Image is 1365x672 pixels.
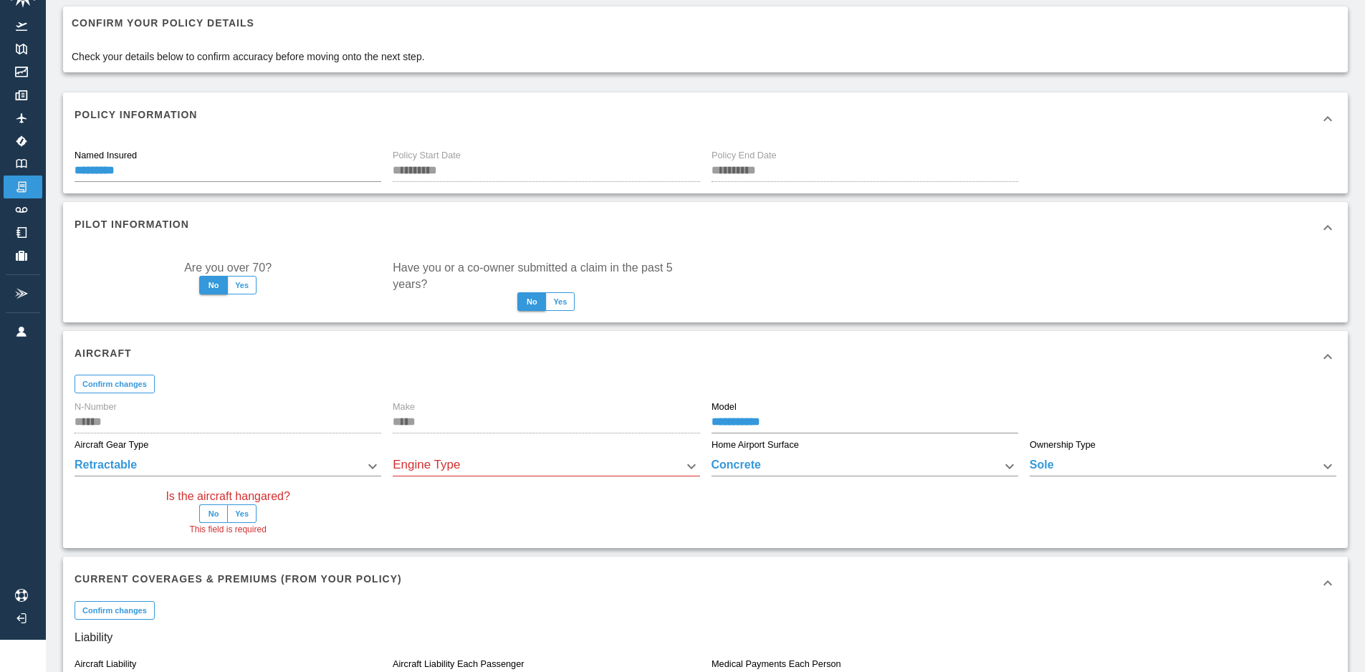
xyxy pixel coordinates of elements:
[63,92,1348,144] div: Policy Information
[712,400,737,413] label: Model
[166,488,289,504] label: Is the aircraft hangared?
[227,276,257,294] button: Yes
[72,15,425,31] h6: Confirm your policy details
[393,400,415,413] label: Make
[63,202,1348,254] div: Pilot Information
[75,438,148,451] label: Aircraft Gear Type
[75,628,1336,648] h6: Liability
[227,504,257,523] button: Yes
[75,345,132,361] h6: Aircraft
[75,571,402,587] h6: Current Coverages & Premiums (from your policy)
[63,557,1348,608] div: Current Coverages & Premiums (from your policy)
[75,658,136,671] label: Aircraft Liability
[75,400,117,413] label: N-Number
[712,438,799,451] label: Home Airport Surface
[184,259,272,276] label: Are you over 70?
[545,292,575,311] button: Yes
[393,149,461,162] label: Policy Start Date
[712,149,777,162] label: Policy End Date
[63,331,1348,383] div: Aircraft
[712,658,841,671] label: Medical Payments Each Person
[75,149,137,162] label: Named Insured
[199,276,228,294] button: No
[75,216,189,232] h6: Pilot Information
[1030,438,1096,451] label: Ownership Type
[72,49,425,64] p: Check your details below to confirm accuracy before moving onto the next step.
[393,658,525,671] label: Aircraft Liability Each Passenger
[75,107,197,123] h6: Policy Information
[75,375,155,393] button: Confirm changes
[393,259,699,292] label: Have you or a co-owner submitted a claim in the past 5 years?
[199,504,228,523] button: No
[189,523,266,537] span: This field is required
[1030,456,1336,476] div: Sole
[517,292,546,311] button: No
[75,456,381,476] div: Retractable
[75,601,155,620] button: Confirm changes
[712,456,1018,476] div: Concrete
